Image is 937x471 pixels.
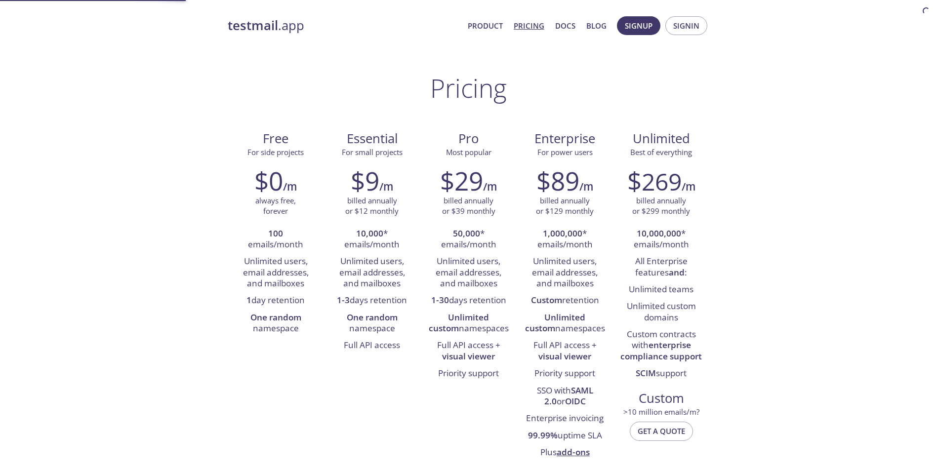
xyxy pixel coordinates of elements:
[331,292,413,309] li: days retention
[620,281,702,298] li: Unlimited teams
[620,339,702,361] strong: enterprise compliance support
[524,226,606,254] li: * emails/month
[543,228,582,239] strong: 1,000,000
[557,446,590,458] a: add-ons
[565,395,586,407] strong: OIDC
[528,430,558,441] strong: 99.99%
[620,365,702,382] li: support
[431,294,449,306] strong: 1-30
[228,17,460,34] a: testmail.app
[283,178,297,195] h6: /m
[250,312,301,323] strong: One random
[453,228,480,239] strong: 50,000
[351,166,379,196] h2: $9
[537,147,593,157] span: For power users
[428,253,509,292] li: Unlimited users, email addresses, and mailboxes
[623,407,699,417] span: > 10 million emails/m?
[524,444,606,461] li: Plus
[620,253,702,281] li: All Enterprise features :
[524,410,606,427] li: Enterprise invoicing
[579,178,593,195] h6: /m
[428,292,509,309] li: days retention
[669,267,685,278] strong: and
[428,130,509,147] span: Pro
[483,178,497,195] h6: /m
[627,166,682,196] h2: $
[637,228,681,239] strong: 10,000,000
[379,178,393,195] h6: /m
[514,19,544,32] a: Pricing
[665,16,707,35] button: Signin
[446,147,491,157] span: Most popular
[428,365,509,382] li: Priority support
[620,298,702,326] li: Unlimited custom domains
[586,19,607,32] a: Blog
[254,166,283,196] h2: $0
[342,147,403,157] span: For small projects
[442,351,495,362] strong: visual viewer
[638,425,685,437] span: Get a quote
[247,147,304,157] span: For side projects
[620,226,702,254] li: * emails/month
[236,130,316,147] span: Free
[536,166,579,196] h2: $89
[538,351,591,362] strong: visual viewer
[632,196,690,217] p: billed annually or $299 monthly
[235,253,317,292] li: Unlimited users, email addresses, and mailboxes
[673,19,699,32] span: Signin
[630,147,692,157] span: Best of everything
[331,253,413,292] li: Unlimited users, email addresses, and mailboxes
[630,422,693,440] button: Get a quote
[356,228,383,239] strong: 10,000
[430,73,507,103] h1: Pricing
[442,196,495,217] p: billed annually or $39 monthly
[524,253,606,292] li: Unlimited users, email addresses, and mailboxes
[428,226,509,254] li: * emails/month
[235,310,317,338] li: namespace
[332,130,412,147] span: Essential
[429,312,489,334] strong: Unlimited custom
[536,196,594,217] p: billed annually or $129 monthly
[440,166,483,196] h2: $29
[468,19,503,32] a: Product
[331,310,413,338] li: namespace
[524,428,606,444] li: uptime SLA
[682,178,695,195] h6: /m
[555,19,575,32] a: Docs
[525,130,605,147] span: Enterprise
[625,19,652,32] span: Signup
[621,390,701,407] span: Custom
[255,196,296,217] p: always free, forever
[345,196,399,217] p: billed annually or $12 monthly
[524,310,606,338] li: namespaces
[636,367,656,379] strong: SCIM
[331,337,413,354] li: Full API access
[524,365,606,382] li: Priority support
[525,312,586,334] strong: Unlimited custom
[524,292,606,309] li: retention
[235,226,317,254] li: emails/month
[524,337,606,365] li: Full API access +
[428,310,509,338] li: namespaces
[235,292,317,309] li: day retention
[620,326,702,365] li: Custom contracts with
[331,226,413,254] li: * emails/month
[337,294,350,306] strong: 1-3
[246,294,251,306] strong: 1
[633,130,690,147] span: Unlimited
[347,312,398,323] strong: One random
[544,385,593,407] strong: SAML 2.0
[617,16,660,35] button: Signup
[228,17,278,34] strong: testmail
[524,383,606,411] li: SSO with or
[268,228,283,239] strong: 100
[428,337,509,365] li: Full API access +
[642,165,682,197] span: 269
[531,294,562,306] strong: Custom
